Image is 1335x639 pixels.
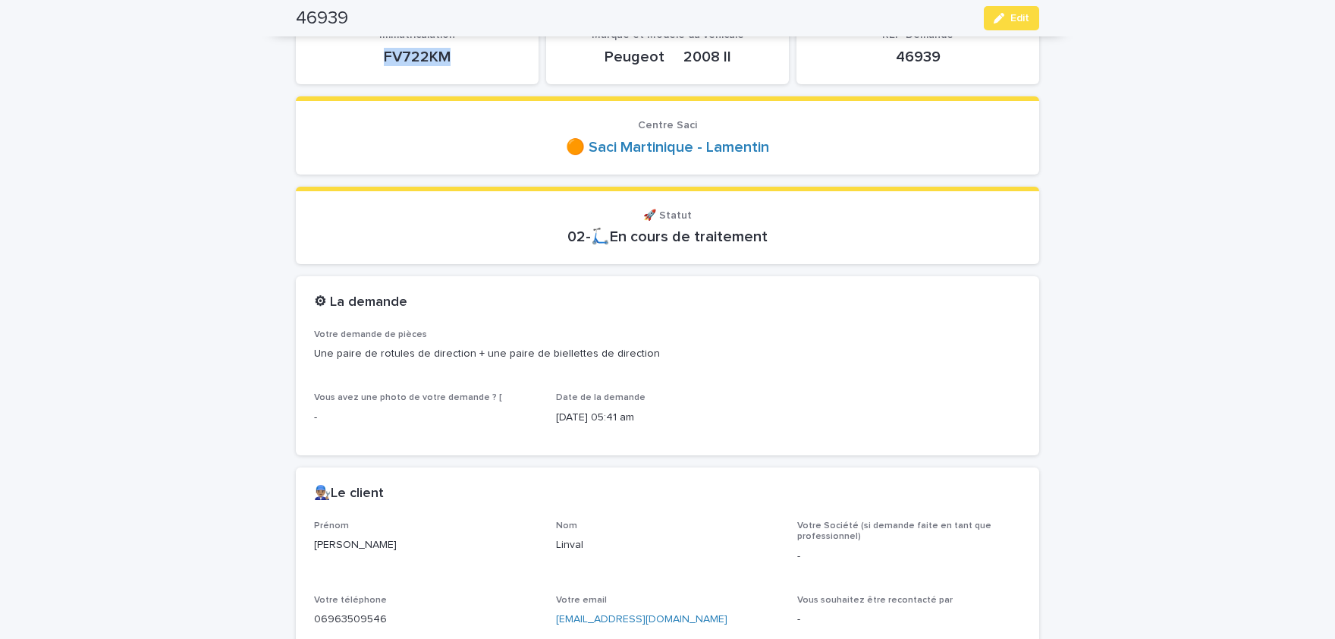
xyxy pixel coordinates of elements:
button: Edit [984,6,1039,30]
p: [DATE] 05:41 am [556,410,780,426]
p: Linval [556,537,780,553]
span: Vous souhaitez être recontacté par [797,596,953,605]
span: Vous avez une photo de votre demande ? [ [314,393,502,402]
a: 🟠 Saci Martinique - Lamentin [566,138,769,156]
p: - [797,549,1021,565]
p: FV722KM [314,48,520,66]
span: Nom [556,521,577,530]
span: Votre email [556,596,607,605]
span: Prénom [314,521,349,530]
a: [EMAIL_ADDRESS][DOMAIN_NAME] [556,614,727,625]
span: Votre Société (si demande faite en tant que professionnel) [797,521,991,541]
h2: 46939 [296,8,348,30]
span: Votre téléphone [314,596,387,605]
p: - [314,410,538,426]
p: 02-🛴En cours de traitement [314,228,1021,246]
p: 06963509546 [314,612,538,628]
span: Centre Saci [638,120,697,131]
span: Edit [1010,13,1029,24]
h2: 👨🏽‍🔧Le client [314,486,384,502]
span: 🚀 Statut [643,210,692,221]
h2: ⚙ La demande [314,294,407,311]
p: 46939 [815,48,1021,66]
span: Date de la demande [556,393,646,402]
p: - [797,612,1021,628]
p: [PERSON_NAME] [314,537,538,553]
p: Peugeot 2008 II [564,48,771,66]
span: Votre demande de pièces [314,330,427,339]
p: Une paire de rotules de direction + une paire de biellettes de direction [314,346,1021,362]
